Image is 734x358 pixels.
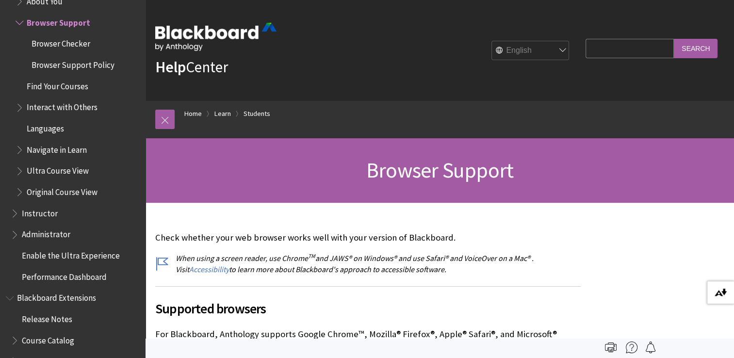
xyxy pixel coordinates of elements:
[189,264,229,275] a: Accessibility
[244,108,270,120] a: Students
[308,252,315,260] sup: TM
[155,57,186,77] strong: Help
[366,157,513,183] span: Browser Support
[674,39,718,58] input: Search
[22,205,58,218] span: Instructor
[27,163,89,176] span: Ultra Course View
[27,78,88,91] span: Find Your Courses
[22,332,74,345] span: Course Catalog
[155,23,277,51] img: Blackboard by Anthology
[184,108,202,120] a: Home
[32,36,90,49] span: Browser Checker
[626,342,637,353] img: More help
[492,41,570,61] select: Site Language Selector
[27,120,64,133] span: Languages
[155,298,581,319] span: Supported browsers
[22,247,120,260] span: Enable the Ultra Experience
[27,142,87,155] span: Navigate in Learn
[214,108,231,120] a: Learn
[32,57,114,70] span: Browser Support Policy
[155,253,581,275] p: When using a screen reader, use Chrome and JAWS® on Windows® and use Safari® and VoiceOver on a M...
[155,231,581,244] p: Check whether your web browser works well with your version of Blackboard.
[22,311,72,324] span: Release Notes
[155,57,228,77] a: HelpCenter
[17,290,96,303] span: Blackboard Extensions
[22,227,70,240] span: Administrator
[27,184,98,197] span: Original Course View
[22,269,107,282] span: Performance Dashboard
[27,15,90,28] span: Browser Support
[605,342,617,353] img: Print
[645,342,656,353] img: Follow this page
[27,99,98,113] span: Interact with Others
